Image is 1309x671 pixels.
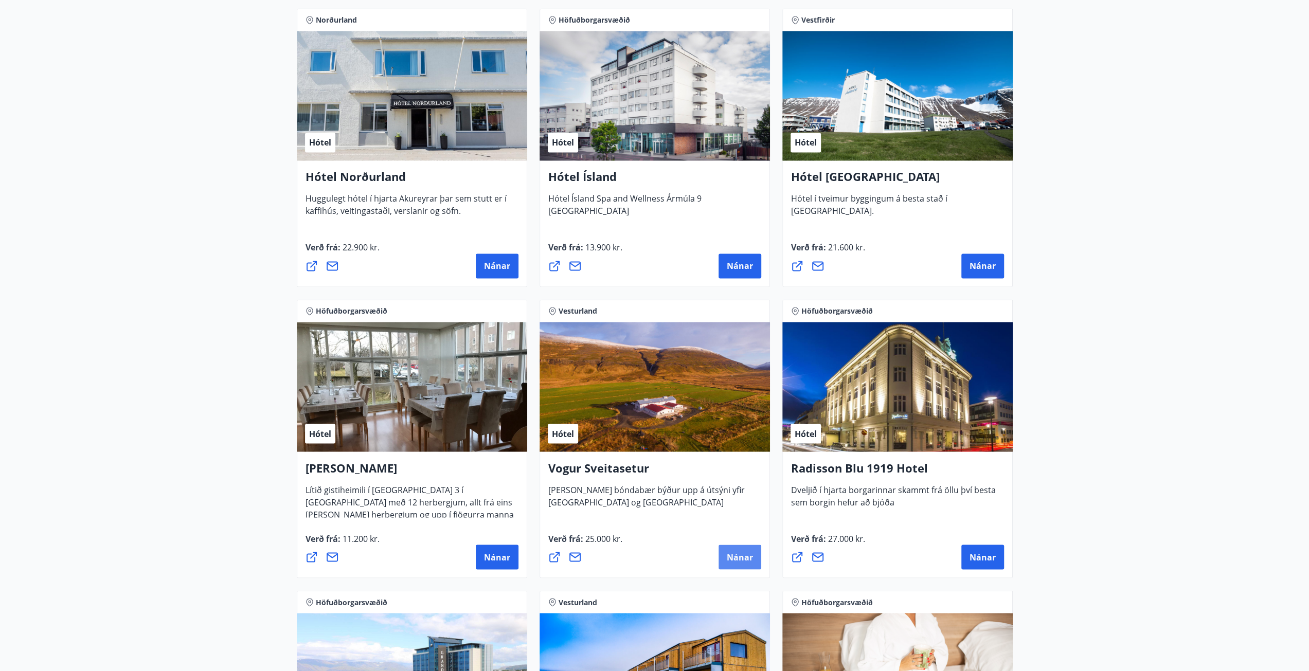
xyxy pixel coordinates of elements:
[306,533,380,552] span: Verð frá :
[306,460,518,483] h4: [PERSON_NAME]
[306,169,518,192] h4: Hótel Norðurland
[316,15,357,25] span: Norðurland
[559,597,597,607] span: Vesturland
[791,193,947,225] span: Hótel í tveimur byggingum á besta stað í [GEOGRAPHIC_DATA].
[548,533,622,552] span: Verð frá :
[476,253,518,278] button: Nánar
[961,253,1004,278] button: Nánar
[583,242,622,253] span: 13.900 kr.
[559,15,630,25] span: Höfuðborgarsvæðið
[970,260,996,271] span: Nánar
[559,306,597,316] span: Vesturland
[970,551,996,563] span: Nánar
[791,484,996,516] span: Dveljið í hjarta borgarinnar skammt frá öllu því besta sem borgin hefur að bjóða
[316,306,387,316] span: Höfuðborgarsvæðið
[791,242,865,261] span: Verð frá :
[791,460,1004,483] h4: Radisson Blu 1919 Hotel
[316,597,387,607] span: Höfuðborgarsvæðið
[791,533,865,552] span: Verð frá :
[548,242,622,261] span: Verð frá :
[340,533,380,544] span: 11.200 kr.
[548,484,745,516] span: [PERSON_NAME] bóndabær býður upp á útsýni yfir [GEOGRAPHIC_DATA] og [GEOGRAPHIC_DATA]
[795,137,817,148] span: Hótel
[340,242,380,253] span: 22.900 kr.
[961,545,1004,569] button: Nánar
[306,484,514,540] span: Lítið gistiheimili í [GEOGRAPHIC_DATA] 3 í [GEOGRAPHIC_DATA] með 12 herbergjum, allt frá eins [PE...
[309,137,331,148] span: Hótel
[484,260,510,271] span: Nánar
[727,260,753,271] span: Nánar
[548,193,702,225] span: Hótel Ísland Spa and Wellness Ármúla 9 [GEOGRAPHIC_DATA]
[719,545,761,569] button: Nánar
[795,428,817,439] span: Hótel
[583,533,622,544] span: 25.000 kr.
[476,545,518,569] button: Nánar
[552,137,574,148] span: Hótel
[727,551,753,563] span: Nánar
[552,428,574,439] span: Hótel
[719,253,761,278] button: Nánar
[306,242,380,261] span: Verð frá :
[306,193,507,225] span: Huggulegt hótel í hjarta Akureyrar þar sem stutt er í kaffihús, veitingastaði, verslanir og söfn.
[548,460,761,483] h4: Vogur Sveitasetur
[801,15,835,25] span: Vestfirðir
[801,306,873,316] span: Höfuðborgarsvæðið
[548,169,761,192] h4: Hótel Ísland
[484,551,510,563] span: Nánar
[791,169,1004,192] h4: Hótel [GEOGRAPHIC_DATA]
[309,428,331,439] span: Hótel
[826,533,865,544] span: 27.000 kr.
[826,242,865,253] span: 21.600 kr.
[801,597,873,607] span: Höfuðborgarsvæðið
